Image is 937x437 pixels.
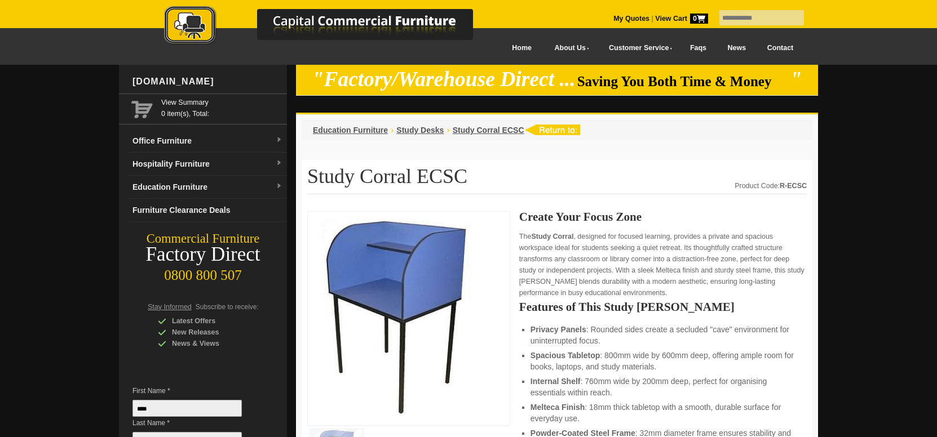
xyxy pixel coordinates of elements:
div: Product Code: [735,180,807,191]
a: Hospitality Furnituredropdown [128,153,287,176]
img: dropdown [276,137,282,144]
li: : 760mm wide by 200mm deep, perfect for organising essentials within reach. [531,376,795,398]
span: 0 [690,14,708,24]
div: Commercial Furniture [119,231,287,247]
a: Capital Commercial Furniture Logo [133,6,528,50]
h2: Features of This Study [PERSON_NAME] [519,301,807,313]
strong: View Cart [655,15,708,23]
a: News [717,35,757,61]
a: Faqs [679,35,717,61]
p: The , designed for focused learning, provides a private and spacious workspace ideal for students... [519,231,807,298]
img: Study Corral ECSC [313,217,483,416]
a: About Us [542,35,596,61]
input: First Name * [132,400,242,417]
strong: Privacy Panels [531,325,586,334]
li: : Rounded sides create a secluded "cave" environment for uninterrupted focus. [531,324,795,346]
strong: Study Corral [531,233,573,240]
div: 0800 800 507 [119,262,287,283]
a: My Quotes [613,15,649,23]
strong: R-ECSC [780,182,807,190]
div: News & Views [158,338,265,349]
a: View Cart0 [653,15,708,23]
li: › [391,124,394,136]
li: : 18mm thick tabletop with a smooth, durable surface for everyday use. [531,402,795,424]
a: Furniture Clearance Deals [128,199,287,222]
img: return to [524,124,580,135]
h2: Create Your Focus Zone [519,211,807,222]
h1: Study Corral ECSC [307,166,807,194]
a: Contact [757,35,804,61]
a: Office Furnituredropdown [128,130,287,153]
img: Capital Commercial Furniture Logo [133,6,528,47]
a: Study Desks [396,126,444,135]
li: › [447,124,449,136]
strong: Melteca Finish [531,403,585,412]
em: " [790,68,802,91]
div: [DOMAIN_NAME] [128,65,287,99]
div: Latest Offers [158,315,265,327]
a: Education Furniture [313,126,388,135]
span: First Name * [132,385,259,396]
a: Customer Service [596,35,679,61]
div: Factory Direct [119,247,287,262]
em: "Factory/Warehouse Direct ... [312,68,576,91]
strong: Internal Shelf [531,377,581,386]
img: dropdown [276,160,282,167]
img: dropdown [276,183,282,190]
span: 0 item(s), Total: [161,97,282,118]
a: Study Corral ECSC [453,126,524,135]
a: View Summary [161,97,282,108]
span: Last Name * [132,417,259,429]
span: Stay Informed [148,303,192,311]
div: New Releases [158,327,265,338]
strong: Spacious Tabletop [531,351,600,360]
span: Subscribe to receive: [196,303,259,311]
a: Education Furnituredropdown [128,176,287,199]
span: Saving You Both Time & Money [577,74,789,89]
li: : 800mm wide by 600mm deep, offering ample room for books, laptops, and study materials. [531,350,795,372]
